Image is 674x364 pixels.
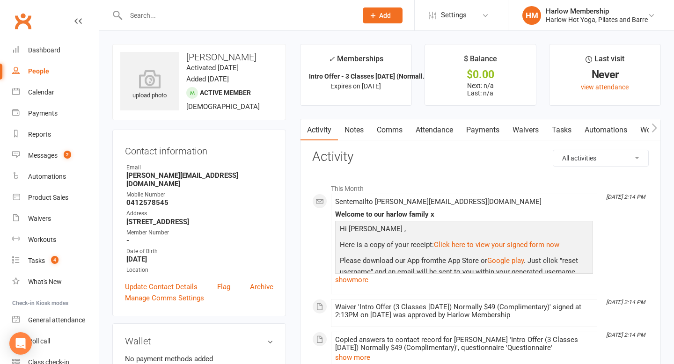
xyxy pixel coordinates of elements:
[217,281,230,292] a: Flag
[186,64,239,72] time: Activated [DATE]
[11,9,35,33] a: Clubworx
[335,273,593,286] a: show more
[487,256,524,265] a: Google play
[312,150,649,164] h3: Activity
[434,240,559,249] a: Click here to view your signed form now
[12,103,99,124] a: Payments
[12,124,99,145] a: Reports
[586,53,624,70] div: Last visit
[12,271,99,292] a: What's New
[335,352,370,363] button: show more
[329,53,383,70] div: Memberships
[28,173,66,180] div: Automations
[123,9,351,22] input: Search...
[312,179,649,194] li: This Month
[12,40,99,61] a: Dashboard
[126,236,273,245] strong: -
[28,236,56,243] div: Workouts
[337,223,591,237] p: Hi [PERSON_NAME] ,
[120,70,179,101] div: upload photo
[464,53,497,70] div: $ Balance
[12,166,99,187] a: Automations
[126,247,273,256] div: Date of Birth
[433,82,527,97] p: Next: n/a Last: n/a
[578,119,634,141] a: Automations
[28,257,45,264] div: Tasks
[126,228,273,237] div: Member Number
[28,46,60,54] div: Dashboard
[28,131,51,138] div: Reports
[126,218,273,226] strong: [STREET_ADDRESS]
[125,142,273,156] h3: Contact information
[12,187,99,208] a: Product Sales
[51,256,59,264] span: 4
[370,119,409,141] a: Comms
[64,151,71,159] span: 2
[379,12,391,19] span: Add
[28,109,58,117] div: Payments
[28,67,49,75] div: People
[606,299,645,306] i: [DATE] 2:14 PM
[186,75,229,83] time: Added [DATE]
[126,255,273,263] strong: [DATE]
[335,211,593,218] div: Welcome to our harlow family x
[28,88,54,96] div: Calendar
[460,119,506,141] a: Payments
[330,82,381,90] span: Expires on [DATE]
[329,55,335,64] i: ✓
[125,292,204,304] a: Manage Comms Settings
[12,331,99,352] a: Roll call
[546,15,648,24] div: Harlow Hot Yoga, Pilates and Barre
[200,89,251,96] span: Active member
[125,281,198,292] a: Update Contact Details
[28,278,62,285] div: What's New
[335,303,593,319] div: Waiver 'Intro Offer (3 Classes [DATE]) Normally $49 (Complimentary)' signed at 2:13PM on [DATE] w...
[28,316,85,324] div: General attendance
[9,332,32,355] div: Open Intercom Messenger
[12,310,99,331] a: General attendance kiosk mode
[581,83,629,91] a: view attendance
[558,70,652,80] div: Never
[12,82,99,103] a: Calendar
[363,7,403,23] button: Add
[309,73,428,80] strong: Intro Offer - 3 Classes [DATE] (Normall...
[28,215,51,222] div: Waivers
[12,145,99,166] a: Messages 2
[522,6,541,25] div: HM
[126,266,273,275] div: Location
[126,163,273,172] div: Email
[126,171,273,188] strong: [PERSON_NAME][EMAIL_ADDRESS][DOMAIN_NAME]
[337,255,591,291] p: Please download our App from the App Store or . Just click "reset username" and an email will be ...
[12,208,99,229] a: Waivers
[28,337,50,345] div: Roll call
[12,229,99,250] a: Workouts
[433,70,527,80] div: $0.00
[28,194,68,201] div: Product Sales
[337,239,591,253] p: Here is a copy of your receipt:
[335,336,593,352] div: Copied answers to contact record for [PERSON_NAME] 'Intro Offer (3 Classes [DATE]) Normally $49 (...
[120,52,278,62] h3: [PERSON_NAME]
[125,336,273,346] h3: Wallet
[28,152,58,159] div: Messages
[250,281,273,292] a: Archive
[126,190,273,199] div: Mobile Number
[126,198,273,207] strong: 0412578545
[335,197,542,206] span: Sent email to [PERSON_NAME][EMAIL_ADDRESS][DOMAIN_NAME]
[300,119,338,141] a: Activity
[545,119,578,141] a: Tasks
[338,119,370,141] a: Notes
[546,7,648,15] div: Harlow Membership
[12,61,99,82] a: People
[506,119,545,141] a: Waivers
[606,194,645,200] i: [DATE] 2:14 PM
[126,209,273,218] div: Address
[606,332,645,338] i: [DATE] 2:14 PM
[186,102,260,111] span: [DEMOGRAPHIC_DATA]
[12,250,99,271] a: Tasks 4
[441,5,467,26] span: Settings
[409,119,460,141] a: Attendance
